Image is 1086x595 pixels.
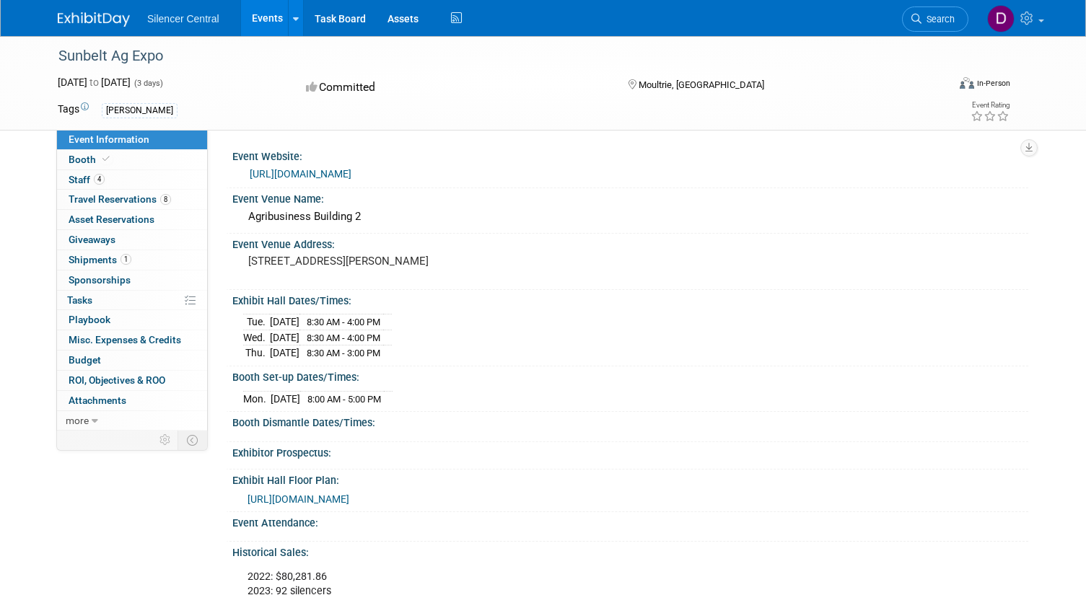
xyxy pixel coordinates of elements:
div: Event Format [870,75,1010,97]
span: Booth [69,154,113,165]
td: [DATE] [270,314,299,330]
td: Tue. [243,314,270,330]
td: Personalize Event Tab Strip [153,431,178,449]
div: Agribusiness Building 2 [243,206,1017,228]
img: ExhibitDay [58,12,130,27]
td: Toggle Event Tabs [178,431,208,449]
img: Format-Inperson.png [960,77,974,89]
i: Booth reservation complete [102,155,110,163]
a: Budget [57,351,207,370]
div: In-Person [976,78,1010,89]
span: Sponsorships [69,274,131,286]
span: Staff [69,174,105,185]
img: Dean Woods [987,5,1015,32]
div: Exhibitor Prospectus: [232,442,1028,460]
div: Exhibit Hall Floor Plan: [232,470,1028,488]
a: ROI, Objectives & ROO [57,371,207,390]
span: Travel Reservations [69,193,171,205]
a: Playbook [57,310,207,330]
a: Tasks [57,291,207,310]
a: [URL][DOMAIN_NAME] [248,493,349,505]
a: Giveaways [57,230,207,250]
span: Shipments [69,254,131,265]
span: 8:30 AM - 4:00 PM [307,332,380,343]
span: 8:00 AM - 5:00 PM [307,394,381,405]
span: [DATE] [DATE] [58,76,131,88]
div: Exhibit Hall Dates/Times: [232,290,1028,308]
td: Tags [58,102,89,118]
a: Misc. Expenses & Credits [57,330,207,350]
span: 8:30 AM - 4:00 PM [307,317,380,327]
span: Asset Reservations [69,213,154,225]
a: Attachments [57,391,207,410]
span: (3 days) [133,79,163,88]
td: [DATE] [271,391,300,406]
pre: [STREET_ADDRESS][PERSON_NAME] [248,255,548,268]
span: Giveaways [69,234,115,245]
div: Event Venue Address: [232,234,1028,252]
span: more [66,415,89,426]
div: Committed [302,75,605,100]
span: ROI, Objectives & ROO [69,374,165,386]
a: more [57,411,207,431]
a: Staff4 [57,170,207,190]
a: Event Information [57,130,207,149]
td: [DATE] [270,330,299,345]
div: Booth Dismantle Dates/Times: [232,412,1028,430]
div: Historical Sales: [232,542,1028,560]
span: Misc. Expenses & Credits [69,334,181,345]
div: Event Website: [232,146,1028,164]
span: 1 [121,254,131,265]
span: Search [921,14,955,25]
div: Sunbelt Ag Expo [53,43,929,69]
a: Travel Reservations8 [57,190,207,209]
td: [DATE] [270,345,299,361]
span: Moultrie, [GEOGRAPHIC_DATA] [639,79,764,90]
a: Search [902,6,968,32]
a: Sponsorships [57,270,207,290]
span: to [87,76,101,88]
a: Asset Reservations [57,210,207,229]
span: Tasks [67,294,92,306]
div: [PERSON_NAME] [102,103,178,118]
a: Shipments1 [57,250,207,270]
div: Event Rating [971,102,1010,109]
td: Mon. [243,391,271,406]
div: Event Venue Name: [232,188,1028,206]
span: Budget [69,354,101,366]
a: [URL][DOMAIN_NAME] [250,168,351,180]
span: Silencer Central [147,13,219,25]
span: 8 [160,194,171,205]
span: 8:30 AM - 3:00 PM [307,348,380,358]
div: Booth Set-up Dates/Times: [232,366,1028,384]
a: Booth [57,150,207,169]
span: Event Information [69,133,149,145]
span: Playbook [69,314,110,325]
span: 4 [94,174,105,185]
span: Attachments [69,395,126,406]
td: Wed. [243,330,270,345]
td: Thu. [243,345,270,361]
div: Event Attendance: [232,512,1028,530]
